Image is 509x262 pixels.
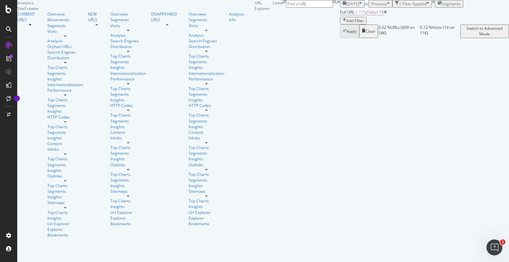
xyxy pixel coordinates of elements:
[189,17,224,23] div: Segments
[110,103,146,108] div: HTTP Codes
[189,59,224,65] div: Segments
[88,11,105,23] a: NEW URLS
[110,53,146,59] div: Top Charts
[47,141,83,146] a: Content
[110,130,146,135] a: Content
[47,11,83,17] div: Overview
[47,114,83,120] a: HTTP Codes
[189,91,224,97] a: Segments
[110,177,146,183] div: Segments
[47,55,83,61] a: Distribution
[110,118,146,124] div: Segments
[110,97,146,103] a: Insights
[110,156,146,162] a: Insights
[110,76,146,82] div: Performance
[189,215,224,227] div: Explorer Bookmarks
[189,86,224,91] div: Top Charts
[189,38,217,44] a: Search Engines
[189,172,224,177] a: Top Charts
[189,53,224,59] div: Top Charts
[47,38,83,44] a: Analysis
[47,183,83,188] div: Top Charts
[189,135,224,141] a: Inlinks
[110,215,146,227] a: Explorer Bookmarks
[189,145,224,150] a: Top Charts
[110,183,146,188] a: Insights
[463,26,506,37] div: Switch to Advanced Mode
[47,71,83,76] div: Segments
[189,188,224,194] div: Sitemaps
[47,76,83,82] div: Insights
[47,168,83,173] a: Insights
[189,103,224,108] a: HTTP Codes
[189,177,224,183] div: Segments
[47,28,83,34] a: Visits
[47,17,83,23] a: Movements
[110,198,146,204] div: Top Charts
[189,23,224,28] a: Visits
[47,162,83,168] a: Segments
[340,25,359,38] button: Apply
[110,44,146,49] a: Distribution
[110,17,146,23] div: Segments
[47,188,83,194] a: Segments
[110,172,146,177] a: Top Charts
[47,135,83,141] div: Insights
[47,221,83,227] div: Url Explorer
[47,227,83,238] div: Explorer Bookmarks
[356,9,358,15] span: =
[110,65,146,70] div: Insights
[110,59,146,65] a: Segments
[371,1,387,7] span: Previous
[151,11,184,23] div: DISAPPEARED URLS
[189,162,224,168] a: Outlinks
[47,210,83,215] a: Top Charts
[47,194,83,200] a: Insights
[47,215,83,221] a: Insights
[189,150,224,156] div: Segments
[110,86,146,91] a: Top Charts
[189,210,224,215] a: Url Explorer
[14,95,20,101] div: Tooltip anchor
[110,210,146,215] a: Url Explorer
[110,91,146,97] a: Segments
[47,87,83,93] a: Performance
[47,173,83,179] div: Outlinks
[110,188,146,194] a: Sitemaps
[189,44,224,49] a: Distribution
[47,200,83,205] a: Sitemaps
[189,130,224,135] a: Content
[189,71,224,76] a: Internationalization
[365,1,368,7] span: vs
[110,145,146,150] a: Top Charts
[47,82,83,87] a: Internationalization
[110,32,146,38] div: Analysis
[189,76,224,82] a: Performance
[189,183,224,188] div: Insights
[47,49,76,55] div: Search Engines
[47,65,83,70] a: Top Charts
[500,239,505,245] span: 1
[189,118,224,124] a: Segments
